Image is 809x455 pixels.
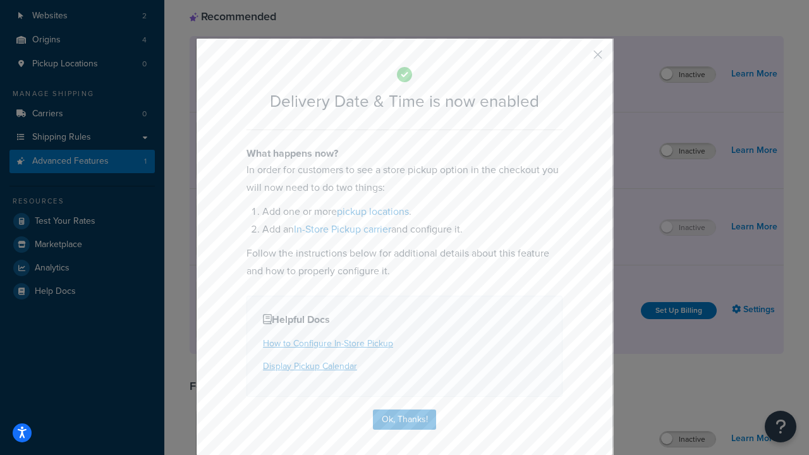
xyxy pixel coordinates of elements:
[246,245,563,280] p: Follow the instructions below for additional details about this feature and how to properly confi...
[262,221,563,238] li: Add an and configure it.
[246,92,563,111] h2: Delivery Date & Time is now enabled
[246,146,563,161] h4: What happens now?
[262,203,563,221] li: Add one or more .
[294,222,391,236] a: In-Store Pickup carrier
[337,204,409,219] a: pickup locations
[263,360,357,373] a: Display Pickup Calendar
[263,312,546,327] h4: Helpful Docs
[263,337,393,350] a: How to Configure In-Store Pickup
[246,161,563,197] p: In order for customers to see a store pickup option in the checkout you will now need to do two t...
[373,409,436,430] button: Ok, Thanks!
